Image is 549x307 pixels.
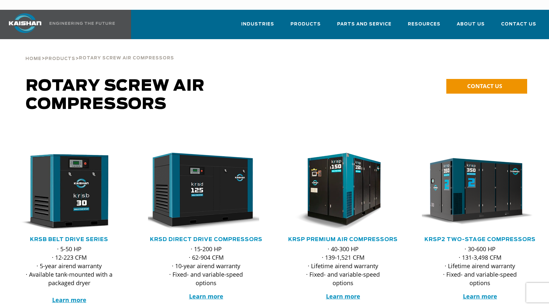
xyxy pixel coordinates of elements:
[189,292,223,300] a: Learn more
[435,245,525,287] p: · 30-600 HP · 131-3,498 CFM · Lifetime airend warranty · Fixed- and variable-speed options
[79,56,174,60] span: Rotary Screw Air Compressors
[25,39,174,64] div: > >
[143,153,259,231] img: krsd125
[50,22,115,25] img: Engineering the future
[326,292,360,300] a: Learn more
[298,245,388,287] p: · 40-300 HP · 139-1,521 CFM · Lifetime airend warranty · Fixed- and variable-speed options
[1,10,116,39] a: Kaishan USA
[26,78,205,112] span: Rotary Screw Air Compressors
[150,237,262,242] a: KRSD Direct Drive Compressors
[457,21,485,28] span: About Us
[417,153,533,231] img: krsp350
[161,245,251,287] p: · 15-200 HP · 62-904 CFM · 10-year airend warranty · Fixed- and variable-speed options
[11,153,127,231] div: krsb30
[446,79,527,94] a: CONTACT US
[290,21,321,28] span: Products
[290,16,321,38] a: Products
[52,296,86,304] a: Learn more
[45,55,75,61] a: Products
[424,237,536,242] a: KRSP2 Two-Stage Compressors
[337,21,392,28] span: Parts and Service
[501,21,536,28] span: Contact Us
[25,57,41,61] span: Home
[457,16,485,38] a: About Us
[148,153,264,231] div: krsd125
[6,153,122,231] img: krsb30
[45,57,75,61] span: Products
[241,16,274,38] a: Industries
[501,16,536,38] a: Contact Us
[422,153,538,231] div: krsp350
[25,55,41,61] a: Home
[285,153,401,231] div: krsp150
[241,21,274,28] span: Industries
[408,21,440,28] span: Resources
[280,153,396,231] img: krsp150
[1,13,50,33] img: kaishan logo
[467,82,502,90] span: CONTACT US
[463,292,497,300] a: Learn more
[337,16,392,38] a: Parts and Service
[288,237,398,242] a: KRSP Premium Air Compressors
[408,16,440,38] a: Resources
[24,245,114,304] p: · 5-50 HP · 12-223 CFM · 5-year airend warranty · Available tank-mounted with a packaged dryer
[30,237,108,242] a: KRSB Belt Drive Series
